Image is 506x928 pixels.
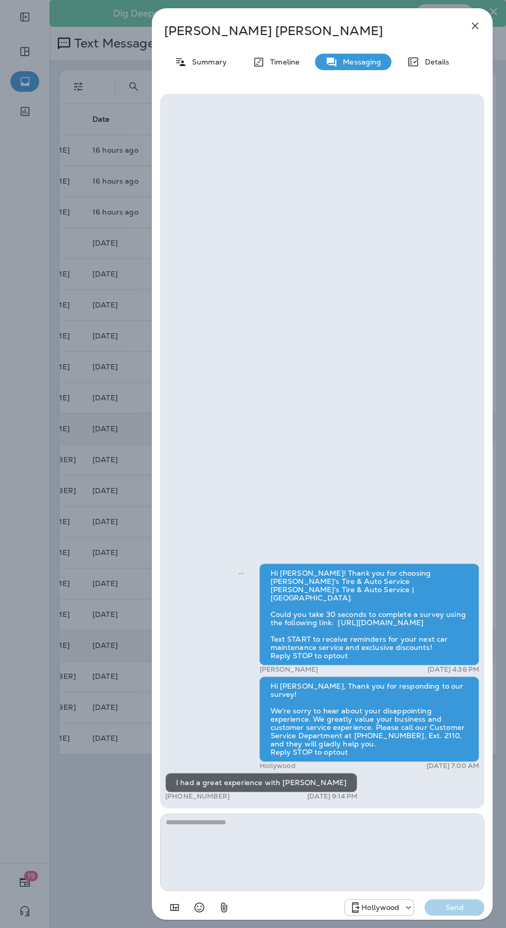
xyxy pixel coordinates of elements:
[265,58,299,66] p: Timeline
[428,665,479,674] p: [DATE] 4:38 PM
[259,563,479,665] div: Hi [PERSON_NAME]! Thank you for choosing [PERSON_NAME]'s Tire & Auto Service [PERSON_NAME]'s Tire...
[259,665,318,674] p: [PERSON_NAME]
[165,773,357,792] div: I had a great experience with [PERSON_NAME]
[338,58,381,66] p: Messaging
[345,901,414,914] div: +1 (985) 868-5997
[259,676,479,762] div: Hi [PERSON_NAME], Thank you for responding to our survey! We're sorry to hear about your disappoi...
[426,762,479,770] p: [DATE] 7:00 AM
[361,903,399,911] p: Hollywood
[259,762,295,770] p: Hollywood
[187,58,227,66] p: Summary
[189,897,210,918] button: Select an emoji
[165,792,230,801] p: [PHONE_NUMBER]
[164,24,446,38] p: [PERSON_NAME] [PERSON_NAME]
[419,58,449,66] p: Details
[239,568,244,577] span: Sent
[164,897,185,918] button: Add in a premade template
[307,792,357,801] p: [DATE] 9:14 PM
